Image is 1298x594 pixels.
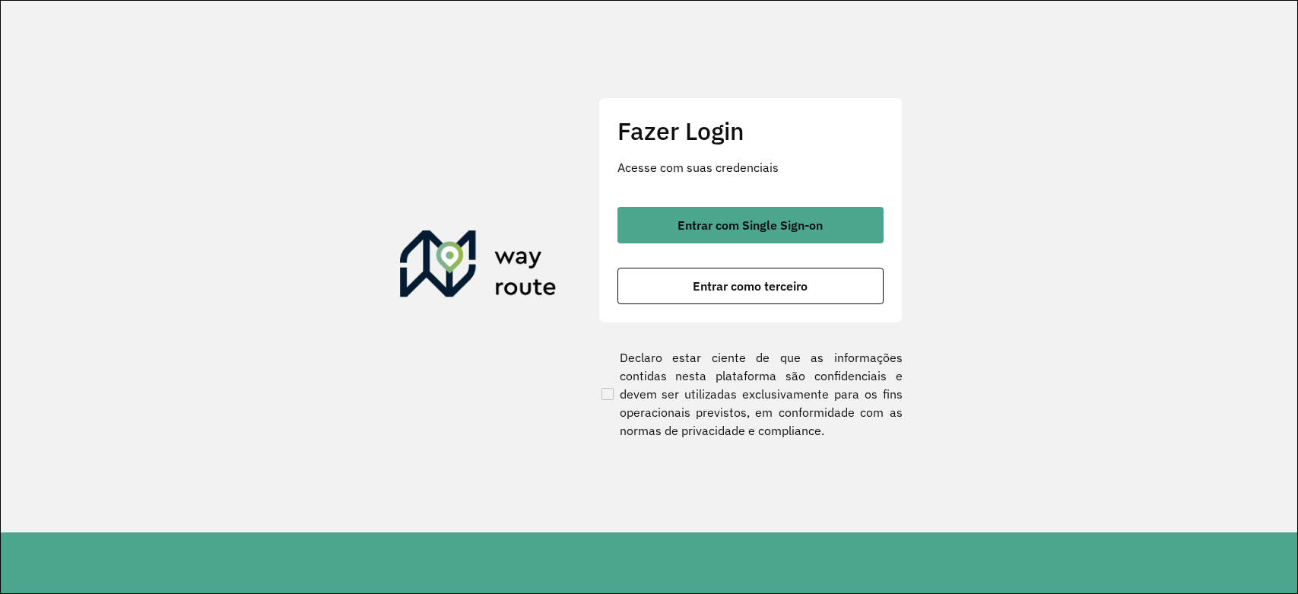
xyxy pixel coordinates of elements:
[617,158,884,176] p: Acesse com suas credenciais
[617,116,884,145] h2: Fazer Login
[617,207,884,243] button: button
[400,230,557,303] img: Roteirizador AmbevTech
[678,219,823,231] span: Entrar com Single Sign-on
[693,280,808,292] span: Entrar como terceiro
[617,268,884,304] button: button
[598,348,903,440] label: Declaro estar ciente de que as informações contidas nesta plataforma são confidenciais e devem se...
